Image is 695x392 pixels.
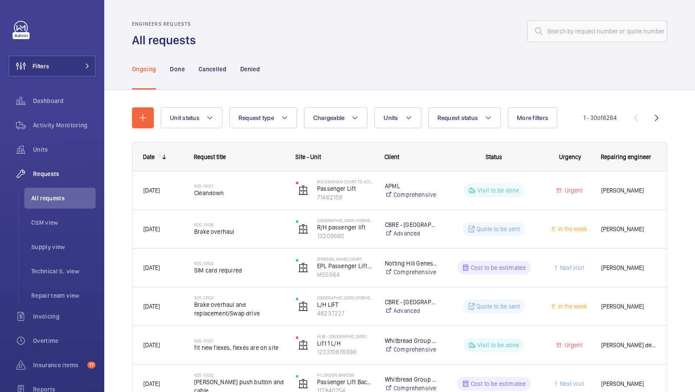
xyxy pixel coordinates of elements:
[471,379,526,388] p: Cost to be estimated
[194,189,285,197] span: Cleandown
[298,262,308,273] img: elevator.svg
[194,183,285,189] h2: R25-13127
[428,107,501,128] button: Request status
[194,343,285,352] span: fit new flexes, flexes are on site
[33,62,49,70] span: Filters
[194,372,285,378] h2: R25-13120
[385,306,437,315] a: Advanced
[601,153,651,160] span: Repairing engineer
[132,32,201,48] h1: All requests
[304,107,368,128] button: Chargeable
[317,262,374,270] p: EPL Passenger Lift No 2
[317,232,374,240] p: 13209680
[170,65,184,73] p: Done
[317,193,374,202] p: 71462158
[317,300,374,309] p: L/H LIFT
[143,264,160,271] span: [DATE]
[317,334,374,339] p: Hub - [GEOGRAPHIC_DATA]
[87,362,96,369] span: 17
[556,303,587,310] span: In the week
[194,261,285,266] h2: R25-13124
[601,263,656,273] span: [PERSON_NAME]
[298,224,308,234] img: elevator.svg
[558,380,584,387] span: Next visit
[194,338,285,343] h2: R25-13121
[437,114,478,121] span: Request status
[298,379,308,389] img: elevator.svg
[298,340,308,350] img: elevator.svg
[33,361,84,369] span: Insurance items
[385,336,437,345] p: Whitbread Group PLC
[508,107,557,128] button: More filters
[194,266,285,275] span: SIM card required
[317,256,374,262] p: [PERSON_NAME] Court
[317,223,374,232] p: R/H passenger lift
[385,220,437,229] p: CBRE - [GEOGRAPHIC_DATA]
[317,339,374,348] p: Lift 1 L/H
[374,107,421,128] button: Units
[385,298,437,306] p: CBRE - [GEOGRAPHIC_DATA]
[33,336,96,345] span: Overtime
[527,20,667,42] input: Search by request number or quote number
[597,114,603,121] span: of
[143,187,160,194] span: [DATE]
[33,312,96,321] span: Invoicing
[170,114,199,121] span: Unit status
[317,270,374,279] p: M55964
[583,115,617,121] span: 1 - 30 6264
[143,226,160,233] span: [DATE]
[194,227,285,236] span: Brake overhaul
[143,342,160,349] span: [DATE]
[556,226,587,233] span: In the week
[563,342,582,349] span: Urgent
[471,263,526,272] p: Cost to be estimated
[132,21,201,27] h2: Engineers requests
[601,186,656,196] span: [PERSON_NAME]
[199,65,226,73] p: Cancelled
[143,380,160,387] span: [DATE]
[486,153,502,160] span: Status
[317,378,374,386] p: Passenger Lift Back of house Staff
[31,291,96,300] span: Repair team view
[143,153,155,160] div: Date
[385,268,437,276] a: Comprehensive
[317,348,374,356] p: 123310876998
[33,145,96,154] span: Units
[385,190,437,199] a: Comprehensive
[194,300,285,318] span: Brake overhaul and replacement/Swap drive
[384,153,399,160] span: Client
[477,186,520,195] p: Visit to be done
[563,187,582,194] span: Urgent
[385,259,437,268] p: Notting Hill Genesis
[385,182,437,190] p: APML
[194,153,226,160] span: Request title
[477,341,520,349] p: Visit to be done
[517,114,548,121] span: More filters
[33,121,96,130] span: Activity Monitoring
[385,229,437,238] a: Advanced
[298,301,308,312] img: elevator.svg
[143,303,160,310] span: [DATE]
[317,184,374,193] p: Passenger Lift
[194,295,285,300] h2: R25-13123
[385,345,437,354] a: Comprehensive
[477,302,520,311] p: Quote to be sent
[33,96,96,105] span: Dashboard
[559,153,581,160] span: Urgency
[558,264,584,271] span: Next visit
[31,194,96,203] span: All requests
[31,243,96,251] span: Supply view
[229,107,297,128] button: Request type
[477,225,520,233] p: Quote to be sent
[161,107,222,128] button: Unit status
[317,179,374,184] p: Buckingham Court 75-83 [GEOGRAPHIC_DATA]
[317,295,374,300] p: [GEOGRAPHIC_DATA] (formerly Marriot)
[132,65,156,73] p: Ongoing
[238,114,274,121] span: Request type
[384,114,398,121] span: Units
[194,222,285,227] h2: R25-13126
[9,56,96,76] button: Filters
[317,372,374,378] p: PI London Brixton
[33,169,96,178] span: Requests
[295,153,321,160] span: Site - Unit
